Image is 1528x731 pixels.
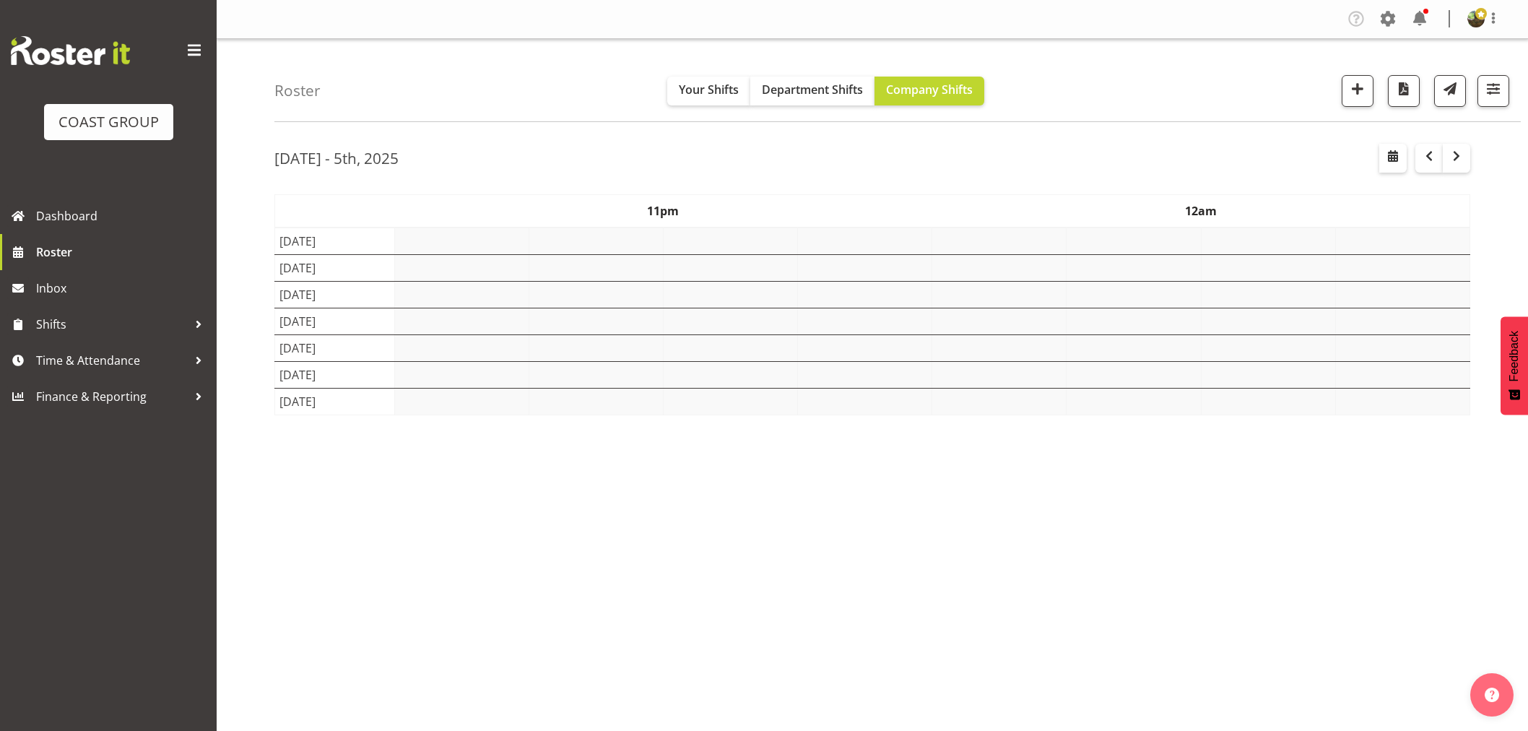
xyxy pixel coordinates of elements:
td: [DATE] [275,334,395,361]
span: Time & Attendance [36,350,188,371]
span: Inbox [36,277,209,299]
span: Company Shifts [886,82,973,98]
td: [DATE] [275,388,395,415]
div: COAST GROUP [58,111,159,133]
button: Your Shifts [667,77,750,105]
button: Send a list of all shifts for the selected filtered period to all rostered employees. [1434,75,1466,107]
button: Department Shifts [750,77,874,105]
img: Rosterit website logo [11,36,130,65]
td: [DATE] [275,281,395,308]
span: Your Shifts [679,82,739,98]
img: filipo-iupelid4dee51ae661687a442d92e36fb44151.png [1467,10,1485,27]
h4: Roster [274,82,321,99]
td: [DATE] [275,254,395,281]
button: Company Shifts [874,77,984,105]
button: Filter Shifts [1477,75,1509,107]
span: Feedback [1508,331,1521,381]
img: help-xxl-2.png [1485,688,1499,702]
span: Shifts [36,313,188,335]
th: 11pm [394,194,932,228]
span: Department Shifts [762,82,863,98]
span: Dashboard [36,205,209,227]
span: Roster [36,241,209,263]
h2: [DATE] - 5th, 2025 [274,149,399,168]
button: Select a specific date within the roster. [1379,144,1407,173]
td: [DATE] [275,361,395,388]
th: 12am [932,194,1470,228]
button: Download a PDF of the roster according to the set date range. [1388,75,1420,107]
button: Add a new shift [1342,75,1373,107]
span: Finance & Reporting [36,386,188,407]
button: Feedback - Show survey [1501,316,1528,415]
td: [DATE] [275,228,395,255]
td: [DATE] [275,308,395,334]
